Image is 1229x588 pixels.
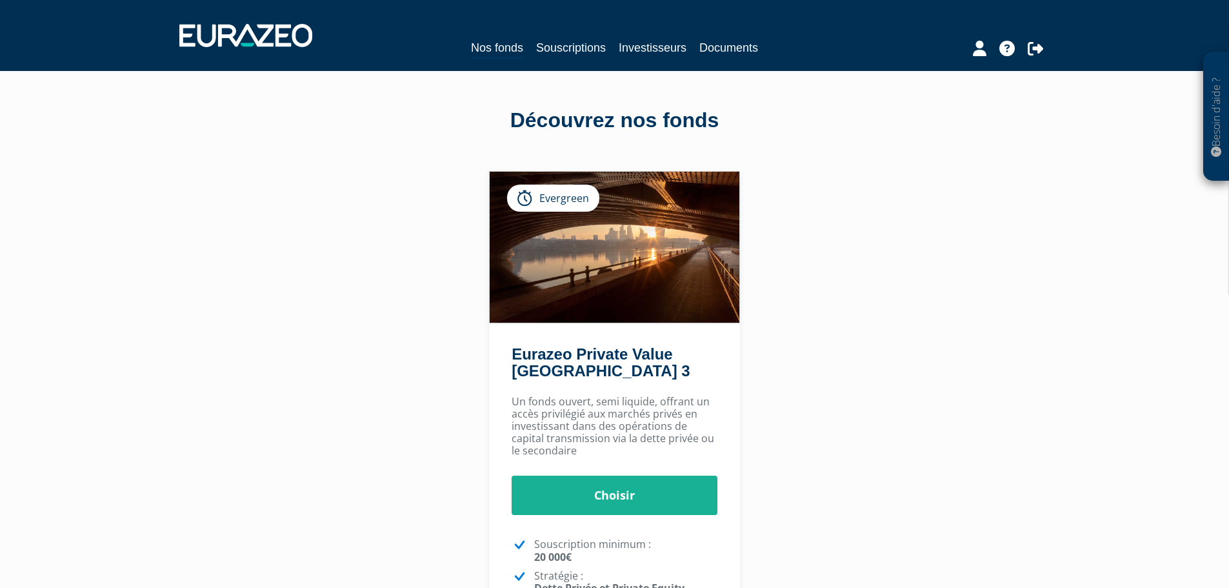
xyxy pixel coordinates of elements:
img: Eurazeo Private Value Europe 3 [490,172,739,323]
a: Eurazeo Private Value [GEOGRAPHIC_DATA] 3 [512,345,690,380]
p: Besoin d'aide ? [1209,59,1224,175]
a: Investisseurs [619,39,686,57]
div: Evergreen [507,185,599,212]
p: Un fonds ouvert, semi liquide, offrant un accès privilégié aux marchés privés en investissant dan... [512,396,717,458]
a: Souscriptions [536,39,606,57]
a: Choisir [512,476,717,516]
div: Découvrez nos fonds [247,106,983,136]
img: 1732889491-logotype_eurazeo_blanc_rvb.png [179,24,312,47]
p: Souscription minimum : [534,538,717,563]
a: Documents [699,39,758,57]
a: Nos fonds [471,39,523,59]
strong: 20 000€ [534,550,572,564]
